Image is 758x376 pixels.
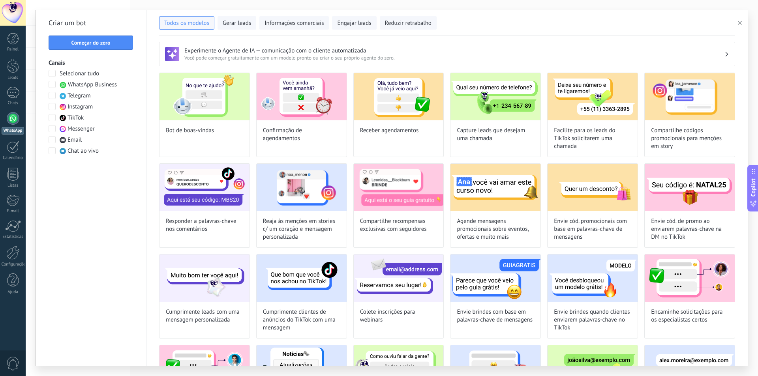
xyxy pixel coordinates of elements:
[548,254,638,302] img: Envie brindes quando clientes enviarem palavras-chave no TikTok
[554,308,631,332] span: Envie brindes quando clientes enviarem palavras-chave no TikTok
[749,178,757,196] span: Copilot
[2,127,24,135] div: WhatsApp
[380,16,437,30] button: Reduzir retrabalho
[257,164,347,211] img: Reaja às menções em stories c/ um coração e mensagem personalizada
[2,101,24,106] div: Chats
[2,183,24,188] div: Listas
[166,217,243,233] span: Responder a palavras-chave nos comentários
[651,217,728,241] span: Envie cód. de promo ao enviarem palavras-chave na DM no TikTok
[259,16,329,30] button: Informações comerciais
[450,73,540,120] img: Capture leads que desejam uma chamada
[645,254,735,302] img: Encaminhe solicitações para os especialistas certos
[68,136,82,144] span: Email
[645,164,735,211] img: Envie cód. de promo ao enviarem palavras-chave na DM no TikTok
[49,59,133,67] h3: Canais
[166,127,214,135] span: Bot de boas-vindas
[263,308,340,332] span: Cumprimente clientes de anúncios do TikTok com uma mensagem
[2,234,24,239] div: Estatísticas
[263,127,340,142] span: Confirmação de agendamentos
[2,262,24,267] div: Configurações
[457,308,534,324] span: Envie brindes com base em palavras-chave de mensagens
[354,254,444,302] img: Colete inscrições para webinars
[2,209,24,214] div: E-mail
[457,127,534,142] span: Capture leads que desejam uma chamada
[2,155,24,161] div: Calendário
[360,308,437,324] span: Colete inscrições para webinars
[184,47,724,54] h3: Experimente o Agente de IA — comunicação com o cliente automatizada
[257,73,347,120] img: Confirmação de agendamentos
[68,125,95,133] span: Messenger
[548,73,638,120] img: Facilite para os leads do TikTok solicitarem uma chamada
[457,217,534,241] span: Agende mensagens promocionais sobre eventos, ofertas e muito mais
[651,308,728,324] span: Encaminhe solicitações para os especialistas certos
[450,164,540,211] img: Agende mensagens promocionais sobre eventos, ofertas e muito mais
[360,127,419,135] span: Receber agendamentos
[68,92,91,100] span: Telegram
[548,164,638,211] img: Envie cód. promocionais com base em palavras-chave de mensagens
[2,47,24,52] div: Painel
[49,36,133,50] button: Começar do zero
[265,19,324,27] span: Informações comerciais
[354,73,444,120] img: Receber agendamentos
[651,127,728,150] span: Compartilhe códigos promocionais para menções em story
[184,54,724,61] span: Você pode começar gratuitamente com um modelo pronto ou criar o seu próprio agente do zero.
[337,19,371,27] span: Engajar leads
[166,308,243,324] span: Cumprimente leads com uma mensagem personalizada
[159,164,250,211] img: Responder a palavras-chave nos comentários
[68,103,93,111] span: Instagram
[2,75,24,80] div: Leads
[554,217,631,241] span: Envie cód. promocionais com base em palavras-chave de mensagens
[60,70,99,78] span: Selecionar tudo
[159,16,214,30] button: Todos os modelos
[554,127,631,150] span: Facilite para os leads do TikTok solicitarem uma chamada
[49,17,133,29] h2: Criar um bot
[218,16,256,30] button: Gerar leads
[223,19,251,27] span: Gerar leads
[354,164,444,211] img: Compartilhe recompensas exclusivas com seguidores
[332,16,376,30] button: Engajar leads
[159,254,250,302] img: Cumprimente leads com uma mensagem personalizada
[450,254,540,302] img: Envie brindes com base em palavras-chave de mensagens
[645,73,735,120] img: Compartilhe códigos promocionais para menções em story
[164,19,209,27] span: Todos os modelos
[68,114,84,122] span: TikTok
[2,290,24,295] div: Ajuda
[257,254,347,302] img: Cumprimente clientes de anúncios do TikTok com uma mensagem
[68,81,117,89] span: WhatsApp Business
[385,19,432,27] span: Reduzir retrabalho
[71,40,110,45] span: Começar do zero
[263,217,340,241] span: Reaja às menções em stories c/ um coração e mensagem personalizada
[68,147,99,155] span: Chat ao vivo
[159,73,250,120] img: Bot de boas-vindas
[360,217,437,233] span: Compartilhe recompensas exclusivas com seguidores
